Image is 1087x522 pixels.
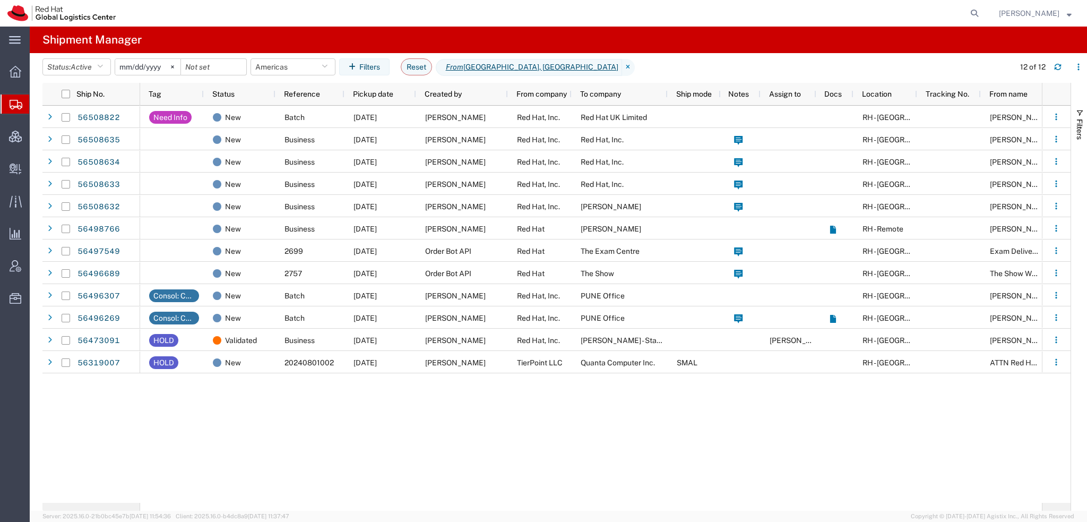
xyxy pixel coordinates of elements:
span: Red Hat, Inc. [581,180,624,189]
span: Panashe GARAH [425,158,486,166]
span: 08/15/2025 [353,292,377,300]
span: 08/14/2025 [353,269,377,278]
div: Consol: CZ/IN [153,289,195,302]
div: Need Info [153,111,187,124]
a: 56508634 [77,154,120,171]
span: Red Hat, Inc. [517,292,560,300]
span: 08/14/2025 [353,314,377,322]
span: Red Hat, Inc. [517,336,560,345]
span: Docs [824,90,842,98]
a: 56498766 [77,221,120,238]
span: Panashe GARAH [425,202,486,211]
span: 08/15/2025 [353,135,377,144]
span: Panashe GARAH [425,180,486,189]
span: Peyton Watson [990,336,1050,345]
span: Marc Kessler [581,225,641,233]
span: Copyright © [DATE]-[DATE] Agistix Inc., All Rights Reserved [911,512,1074,521]
span: Exam Delivery & Support NA [990,247,1087,255]
span: Peyton Watson [425,336,486,345]
span: Panashe GARAH [990,180,1050,189]
span: Panashe GARAH [990,135,1050,144]
span: Ship mode [676,90,712,98]
span: Batch [284,292,305,300]
span: Red Hat [517,247,545,255]
span: Red Hat, Inc. [517,135,560,144]
a: 56508635 [77,132,120,149]
span: Red Hat, Inc. [517,202,560,211]
span: The Exam Centre [581,247,640,255]
span: New [225,307,241,329]
span: Filters [1075,119,1084,140]
span: RH - Raleigh [862,158,953,166]
span: From company [516,90,567,98]
span: 20240801002 [284,358,334,367]
span: RH - Raleigh [862,292,953,300]
span: From Latin America, North America [436,59,622,76]
span: Status [212,90,235,98]
a: 56508822 [77,109,120,126]
span: New [225,151,241,173]
span: Notes [728,90,749,98]
span: Marshall Powell [581,202,641,211]
button: Filters [339,58,390,75]
span: New [225,240,241,262]
div: 12 of 12 [1020,62,1046,73]
span: Panashe GARAH [990,202,1050,211]
input: Not set [181,59,246,75]
a: 56496269 [77,310,120,327]
span: Location [862,90,892,98]
span: Active [71,63,92,71]
span: New [225,106,241,129]
span: Order Bot API [425,269,471,278]
span: 08/15/2025 [353,180,377,189]
span: Panashe GARAH [425,135,486,144]
span: Kirk Newcross [425,292,486,300]
span: RH - Raleigh [862,202,953,211]
span: 08/15/2025 [353,202,377,211]
span: RH - Raleigh [862,180,953,189]
h4: Shipment Manager [42,27,142,53]
span: RH - Raleigh [862,269,953,278]
button: Americas [251,58,335,75]
span: Business [284,202,315,211]
span: Batch [284,113,305,122]
span: Nichole Crowe [425,225,486,233]
span: Business [284,336,315,345]
span: Assign to [769,90,801,98]
span: 2699 [284,247,303,255]
span: Ship No. [76,90,105,98]
button: Status:Active [42,58,111,75]
span: RH - Raleigh [862,135,953,144]
span: New [225,173,241,195]
span: Kirk Newcross [999,7,1059,19]
span: New [225,195,241,218]
span: Panashe GARAH [990,158,1050,166]
span: Tracking No. [926,90,969,98]
span: Lene Jensen [425,314,486,322]
span: [DATE] 11:54:36 [130,513,171,519]
a: 56497549 [77,243,120,260]
span: New [225,129,241,151]
span: Peyton Watson - Stay 8/24-8/27 [581,336,697,345]
span: Order Bot API [425,247,471,255]
span: Red Hat [517,269,545,278]
a: 56496307 [77,288,120,305]
span: To company [580,90,621,98]
span: Business [284,135,315,144]
img: logo [7,5,116,21]
span: Red Hat, Inc. [517,158,560,166]
span: Red Hat, Inc. [517,113,560,122]
span: Batch [284,314,305,322]
span: TierPoint LLC [517,358,563,367]
input: Not set [115,59,180,75]
span: 08/14/2025 [353,247,377,255]
span: RH - Raleigh [862,113,953,122]
span: SMAL [677,358,697,367]
span: 08/15/2025 [353,158,377,166]
a: 56473091 [77,332,120,349]
span: Validated [225,329,257,352]
span: Kirk Newcross [425,358,486,367]
span: Red Hat, Inc. [517,314,560,322]
span: Business [284,225,315,233]
a: 56496689 [77,266,120,283]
